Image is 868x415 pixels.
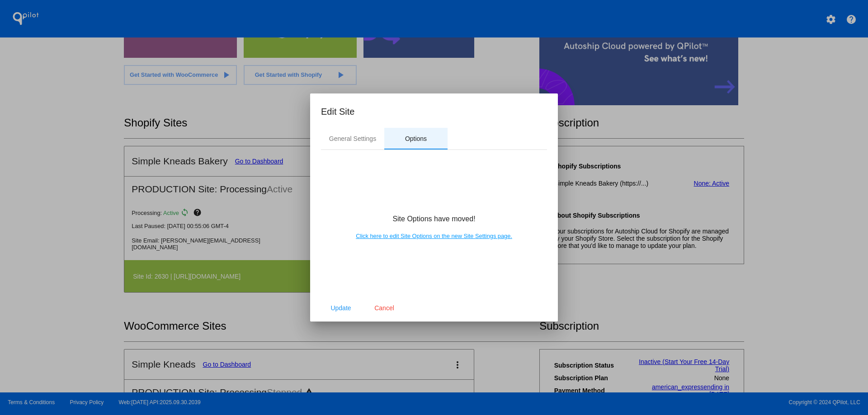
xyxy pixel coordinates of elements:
[321,104,547,119] h1: Edit Site
[405,135,427,142] div: Options
[321,300,361,316] button: Update
[364,300,404,316] button: Close dialog
[330,304,351,312] span: Update
[356,233,512,239] a: Click here to edit Site Options on the new Site Settings page.
[374,304,394,312] span: Cancel
[329,135,376,142] div: General Settings
[392,215,475,223] h4: Site Options have moved!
